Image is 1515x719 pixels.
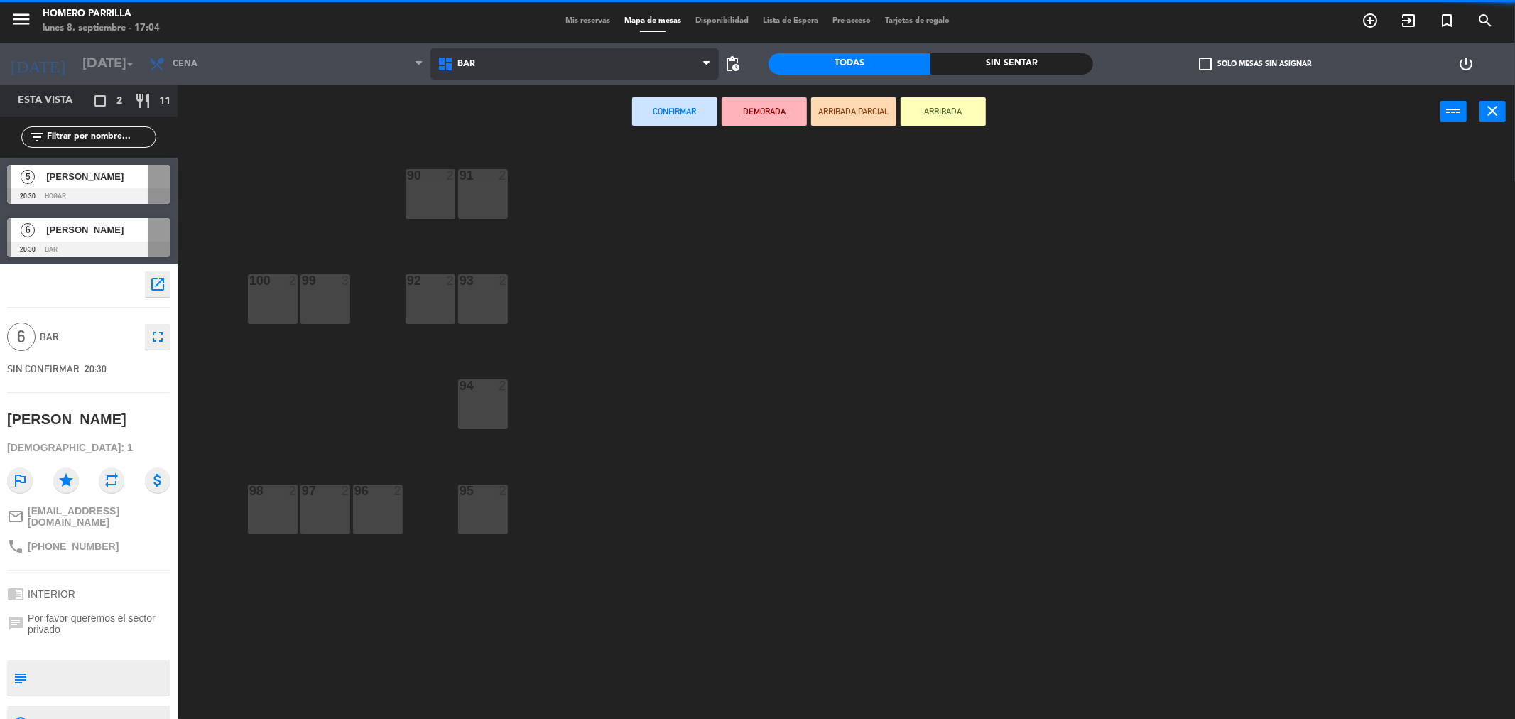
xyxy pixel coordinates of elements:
span: 11 [159,93,170,109]
span: INTERIOR [28,588,75,600]
button: power_input [1440,101,1467,122]
span: 2 [116,93,122,109]
div: 2 [446,169,455,182]
button: menu [11,9,32,35]
button: ARRIBADA [901,97,986,126]
span: Mis reservas [558,17,617,25]
div: Esta vista [7,92,102,109]
i: fullscreen [149,328,166,345]
i: power_settings_new [1457,55,1475,72]
i: mail_outline [7,508,24,525]
div: 96 [354,485,355,497]
i: chrome_reader_mode [7,585,24,602]
input: Filtrar por nombre... [45,129,156,145]
i: restaurant [134,92,151,109]
i: power_input [1445,102,1462,119]
div: 90 [407,169,408,182]
span: Pre-acceso [825,17,878,25]
div: Homero Parrilla [43,7,160,21]
span: Tarjetas de regalo [878,17,957,25]
span: Por favor queremos el sector privado [28,612,170,635]
i: arrow_drop_down [121,55,139,72]
i: attach_money [145,467,170,493]
span: 5 [21,170,35,184]
div: Todas [769,53,931,75]
i: chat [7,615,24,632]
div: 98 [249,485,250,497]
i: repeat [99,467,124,493]
span: SIN CONFIRMAR [7,363,80,374]
span: Mapa de mesas [617,17,688,25]
button: Confirmar [632,97,717,126]
i: filter_list [28,129,45,146]
div: 2 [393,485,402,497]
i: phone [7,538,24,555]
span: 20:30 [85,363,107,374]
i: close [1484,102,1502,119]
span: pending_actions [724,55,742,72]
div: 2 [341,485,349,497]
i: crop_square [92,92,109,109]
i: star [53,467,79,493]
div: [DEMOGRAPHIC_DATA]: 1 [7,436,170,460]
label: Solo mesas sin asignar [1199,58,1311,70]
i: outlined_flag [7,467,33,493]
div: 97 [302,485,303,497]
i: menu [11,9,32,30]
span: [PERSON_NAME] [46,222,148,237]
div: 2 [499,379,507,392]
span: [PHONE_NUMBER] [28,541,119,552]
button: open_in_new [145,271,170,297]
div: 2 [499,169,507,182]
div: 100 [249,274,250,287]
div: 2 [499,274,507,287]
div: lunes 8. septiembre - 17:04 [43,21,160,36]
span: 6 [21,223,35,237]
span: 6 [7,323,36,351]
div: 2 [446,274,455,287]
div: 3 [341,274,349,287]
button: DEMORADA [722,97,807,126]
span: Cena [173,59,197,69]
div: 2 [288,274,297,287]
i: search [1477,12,1494,29]
a: mail_outline[EMAIL_ADDRESS][DOMAIN_NAME] [7,505,170,528]
span: [EMAIL_ADDRESS][DOMAIN_NAME] [28,505,170,528]
span: [PERSON_NAME] [46,169,148,184]
i: subject [12,670,28,686]
button: close [1479,101,1506,122]
i: turned_in_not [1438,12,1455,29]
button: fullscreen [145,324,170,350]
span: Disponibilidad [688,17,756,25]
div: 2 [288,485,297,497]
i: add_circle_outline [1362,12,1379,29]
i: exit_to_app [1400,12,1417,29]
div: 2 [499,485,507,497]
span: BAR [40,329,138,345]
span: Lista de Espera [756,17,825,25]
button: ARRIBADA PARCIAL [811,97,896,126]
span: BAR [457,59,475,69]
span: check_box_outline_blank [1199,58,1212,70]
div: 99 [302,274,303,287]
div: [PERSON_NAME] [7,408,126,431]
i: open_in_new [149,276,166,293]
div: 92 [407,274,408,287]
div: Sin sentar [930,53,1093,75]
